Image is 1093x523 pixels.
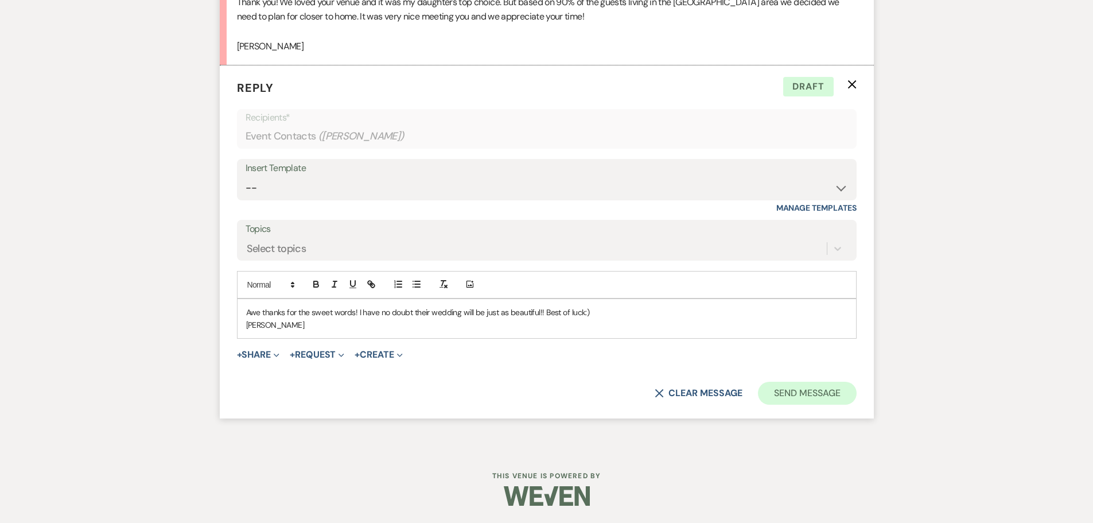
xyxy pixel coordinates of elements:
[237,39,857,54] p: [PERSON_NAME]
[246,160,848,177] div: Insert Template
[355,350,360,359] span: +
[237,350,242,359] span: +
[237,350,280,359] button: Share
[318,129,404,144] span: ( [PERSON_NAME] )
[246,221,848,238] label: Topics
[246,306,847,319] p: Awe thanks for the sweet words! I have no doubt their wedding will be just as beautiful!! Best of...
[246,110,848,125] p: Recipients*
[504,476,590,516] img: Weven Logo
[290,350,295,359] span: +
[355,350,402,359] button: Create
[758,382,856,405] button: Send Message
[783,77,834,96] span: Draft
[655,389,742,398] button: Clear message
[776,203,857,213] a: Manage Templates
[246,319,847,331] p: [PERSON_NAME]
[246,125,848,148] div: Event Contacts
[290,350,344,359] button: Request
[237,80,274,95] span: Reply
[247,241,306,256] div: Select topics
